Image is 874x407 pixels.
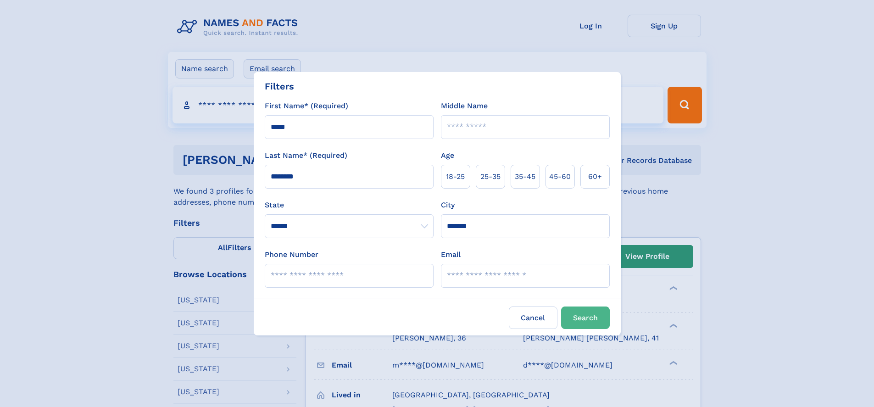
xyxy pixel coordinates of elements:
label: City [441,200,455,211]
label: Last Name* (Required) [265,150,347,161]
span: 18‑25 [446,171,465,182]
label: State [265,200,434,211]
label: Middle Name [441,100,488,112]
span: 45‑60 [549,171,571,182]
div: Filters [265,79,294,93]
label: Phone Number [265,249,318,260]
button: Search [561,307,610,329]
label: First Name* (Required) [265,100,348,112]
span: 35‑45 [515,171,535,182]
label: Age [441,150,454,161]
span: 25‑35 [480,171,501,182]
span: 60+ [588,171,602,182]
label: Cancel [509,307,557,329]
label: Email [441,249,461,260]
